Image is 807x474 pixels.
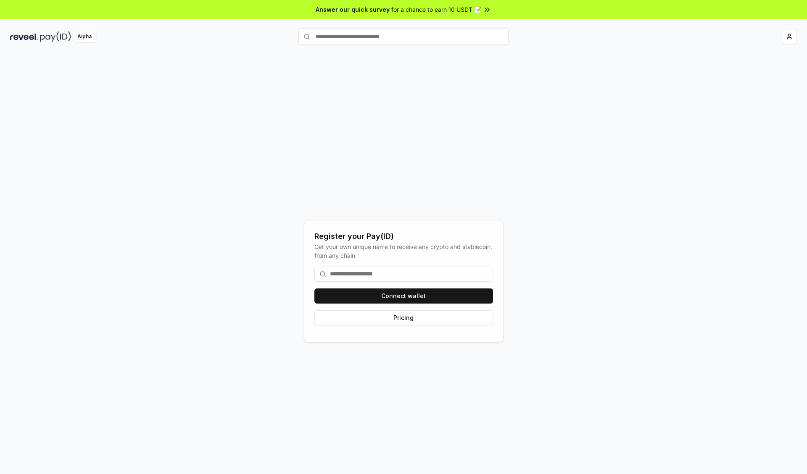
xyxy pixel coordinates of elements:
div: Get your own unique name to receive any crypto and stablecoin, from any chain [314,242,493,260]
div: Register your Pay(ID) [314,230,493,242]
img: pay_id [40,31,71,42]
button: Pricing [314,310,493,325]
div: Alpha [73,31,96,42]
span: Answer our quick survey [316,5,390,14]
button: Connect wallet [314,288,493,304]
span: for a chance to earn 10 USDT 📝 [391,5,481,14]
img: reveel_dark [10,31,38,42]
